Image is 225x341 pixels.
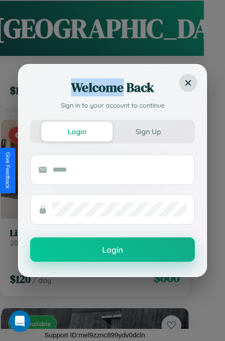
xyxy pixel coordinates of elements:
button: Sign Up [112,122,184,141]
p: Sign in to your account to continue [30,101,195,111]
iframe: Intercom live chat [9,310,31,332]
button: Login [30,237,195,262]
h2: Welcome Back [30,78,195,96]
button: Login [41,122,112,141]
div: Give Feedback [4,152,11,189]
